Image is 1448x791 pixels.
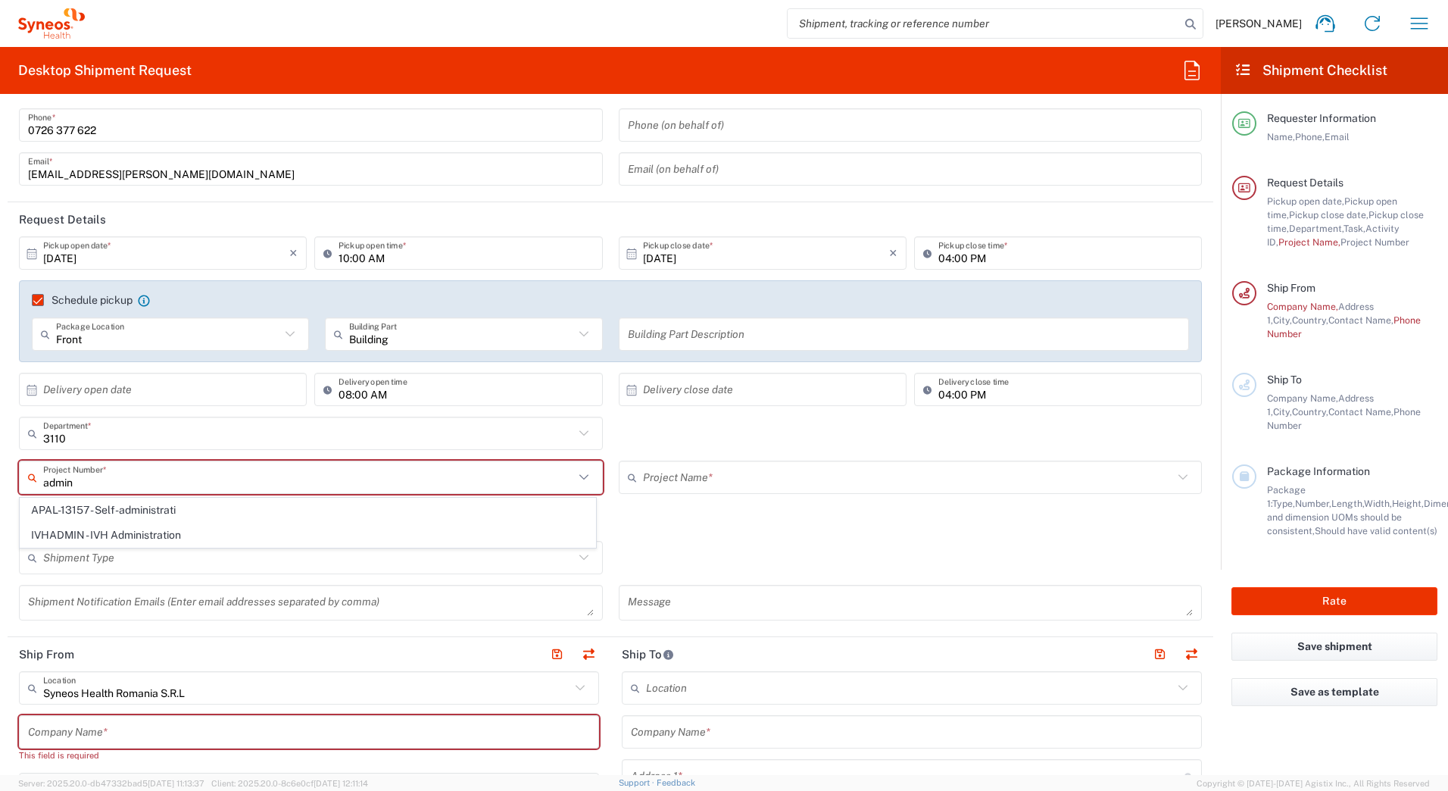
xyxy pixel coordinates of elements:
span: Department, [1289,223,1343,234]
span: APAL-13157 - Self-administrati [20,499,595,522]
span: Server: 2025.20.0-db47332bad5 [18,779,204,788]
span: Company Name, [1267,392,1338,404]
span: Country, [1292,314,1328,326]
div: This field is required [19,749,599,762]
span: Package 1: [1267,484,1306,509]
a: Support [619,778,657,787]
a: Feedback [657,778,695,787]
span: Company Name, [1267,301,1338,312]
span: Name, [1267,131,1295,142]
i: × [889,241,897,265]
i: × [289,241,298,265]
span: Pickup open date, [1267,195,1344,207]
span: City, [1273,406,1292,417]
button: Save shipment [1231,633,1437,661]
h2: Ship To [622,647,674,662]
span: [DATE] 12:11:14 [314,779,368,788]
input: Shipment, tracking or reference number [788,9,1180,38]
span: Country, [1292,406,1328,417]
span: Copyright © [DATE]-[DATE] Agistix Inc., All Rights Reserved [1197,777,1430,790]
h2: Shipment Checklist [1234,61,1387,80]
span: Pickup close date, [1289,209,1368,220]
span: Length, [1331,498,1364,509]
label: Schedule pickup [32,294,133,306]
span: Client: 2025.20.0-8c6e0cf [211,779,368,788]
span: City, [1273,314,1292,326]
span: Task, [1343,223,1365,234]
span: Ship From [1267,282,1315,294]
span: Phone, [1295,131,1325,142]
span: Email [1325,131,1350,142]
span: Project Number [1340,236,1409,248]
span: IVHADMIN - IVH Administration [20,524,595,547]
h2: Request Details [19,212,106,227]
span: Type, [1272,498,1295,509]
span: Request Details [1267,177,1343,189]
h2: Ship From [19,647,74,662]
span: Ship To [1267,374,1302,386]
div: This field is required [19,494,603,508]
span: Project Name, [1278,236,1340,248]
span: Contact Name, [1328,406,1393,417]
span: Should have valid content(s) [1315,525,1437,536]
h2: Desktop Shipment Request [18,61,192,80]
span: Number, [1295,498,1331,509]
span: [PERSON_NAME] [1216,17,1302,30]
span: Package Information [1267,465,1370,477]
span: Width, [1364,498,1392,509]
button: Save as template [1231,678,1437,706]
button: Rate [1231,587,1437,615]
span: Requester Information [1267,112,1376,124]
span: Height, [1392,498,1424,509]
span: Contact Name, [1328,314,1393,326]
span: [DATE] 11:13:37 [148,779,204,788]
